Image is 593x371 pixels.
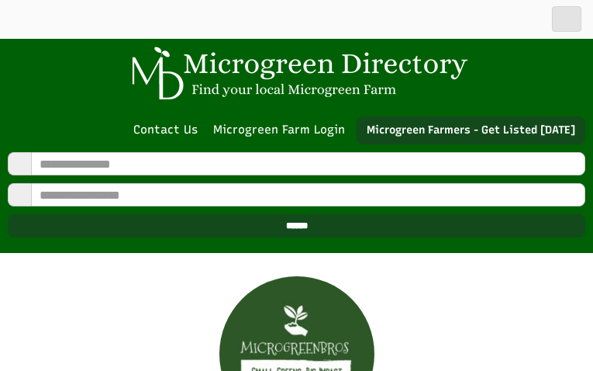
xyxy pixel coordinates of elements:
[213,122,353,138] a: Microgreen Farm Login
[357,116,585,144] a: Microgreen Farmers - Get Listed [DATE]
[122,47,471,101] img: Microgreen Directory
[552,6,581,32] button: main_menu
[126,122,205,138] a: Contact Us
